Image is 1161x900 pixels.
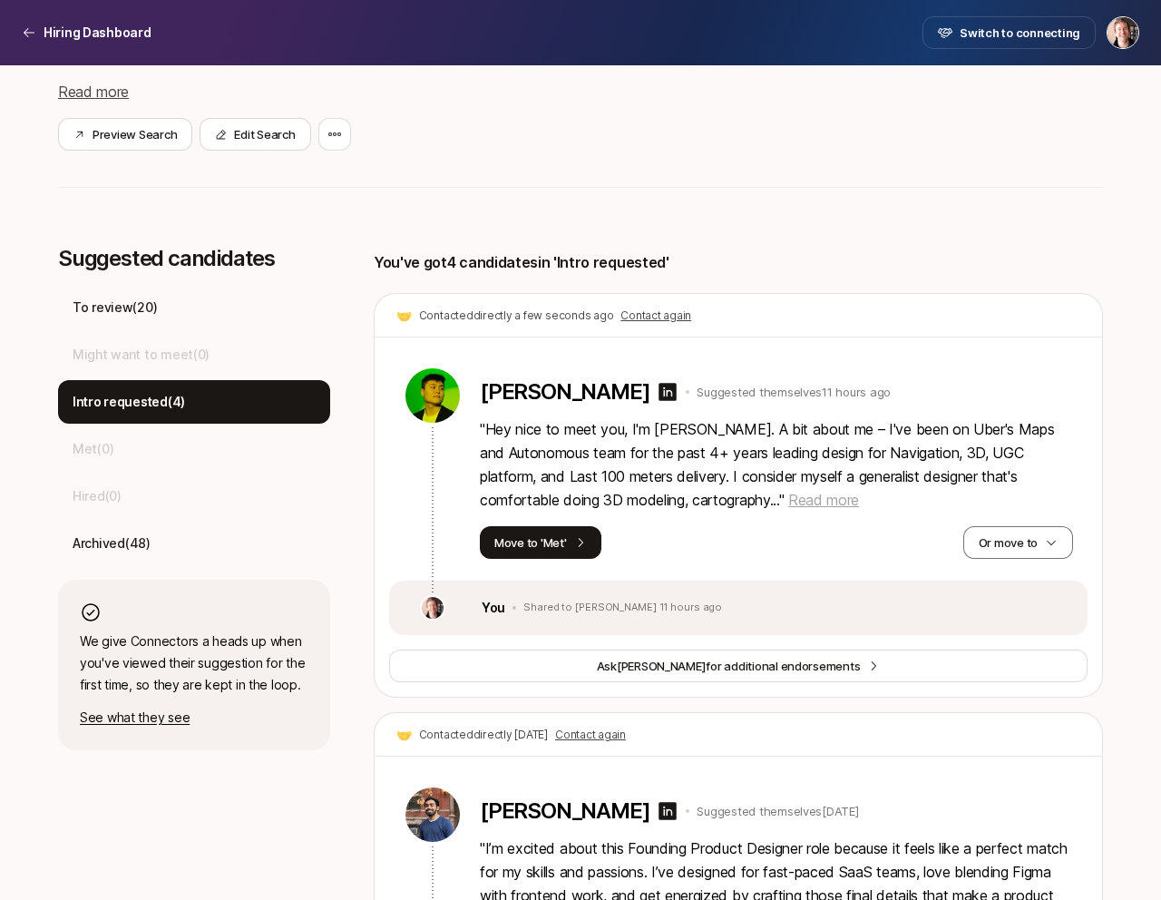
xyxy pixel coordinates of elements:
span: Ask for additional endorsements [597,657,861,675]
p: Contacted a few seconds ago [419,308,614,324]
button: Or move to [963,526,1073,559]
span: Read more [58,83,129,101]
p: See what they see [80,707,308,729]
p: Intro requested ( 4 ) [73,391,185,413]
button: Edit Search [200,118,310,151]
p: Suggested themselves 11 hours ago [697,383,891,401]
p: Hired ( 0 ) [73,485,122,507]
p: Met ( 0 ) [73,438,113,460]
button: Switch to connecting [922,16,1096,49]
p: Hiring Dashboard [44,22,151,44]
span: directly [473,308,512,322]
span: Read more [788,491,859,509]
img: 8cb3e434_9646_4a7a_9a3b_672daafcbcea.jpg [422,597,444,619]
span: [PERSON_NAME] [617,659,707,673]
img: 1f4521b3_961d_4125_9772_684959b2ead4.jpg [405,368,460,423]
p: Suggested candidates [58,246,330,271]
button: Contact again [555,727,626,743]
span: directly [473,728,512,741]
p: [PERSON_NAME] [480,379,649,405]
span: 🤝 [396,724,412,746]
p: We give Connectors a heads up when you've viewed their suggestion for the first time, so they are... [80,631,308,696]
button: Preview Search [58,118,192,151]
img: Jasper Story [1107,17,1138,48]
p: You've got 4 candidates in 'Intro requested' [374,250,669,274]
p: Suggested themselves [DATE] [697,802,858,820]
button: Move to 'Met' [480,526,601,559]
span: Switch to connecting [960,24,1080,42]
button: Contact again [620,308,691,324]
img: 3785a297_2d77_49bb_b1b2_1ca268eb9c7e.jpg [405,787,460,842]
p: Shared to [PERSON_NAME] 11 hours ago [523,602,722,614]
p: You [482,597,505,619]
p: Archived ( 48 ) [73,533,151,554]
button: Ask[PERSON_NAME]for additional endorsements [389,650,1088,682]
p: Contacted [DATE] [419,727,548,743]
button: Jasper Story [1107,16,1139,49]
span: 🤝 [396,305,412,327]
p: Might want to meet ( 0 ) [73,344,210,366]
p: [PERSON_NAME] [480,798,649,824]
p: To review ( 20 ) [73,297,157,318]
p: " Hey nice to meet you, I'm [PERSON_NAME]. A bit about me – I've been on Uber's Maps and Autonomo... [480,417,1073,512]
